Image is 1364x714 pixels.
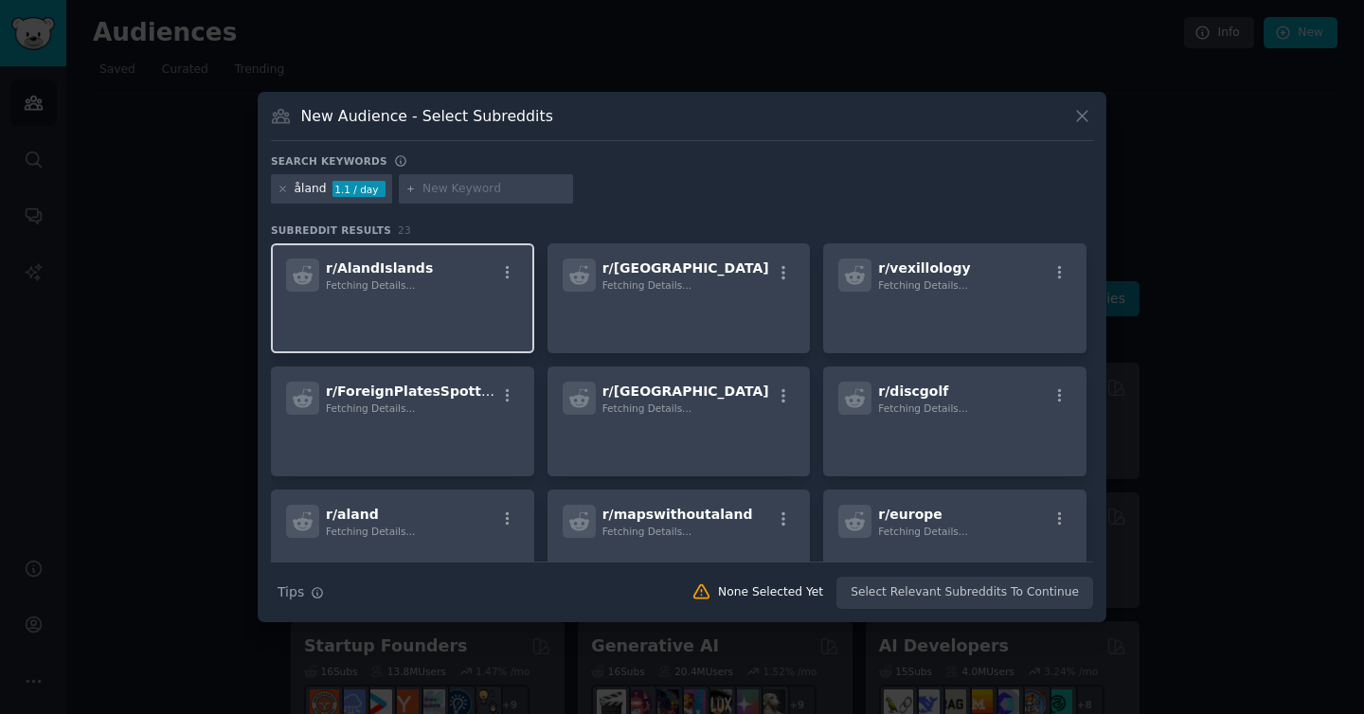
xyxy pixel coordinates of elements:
[326,507,379,522] span: r/ aland
[878,384,948,399] span: r/ discgolf
[326,279,415,291] span: Fetching Details...
[326,402,415,414] span: Fetching Details...
[878,507,942,522] span: r/ europe
[271,576,331,609] button: Tips
[602,402,691,414] span: Fetching Details...
[278,582,304,602] span: Tips
[602,507,753,522] span: r/ mapswithoutaland
[602,526,691,537] span: Fetching Details...
[301,106,553,126] h3: New Audience - Select Subreddits
[878,279,967,291] span: Fetching Details...
[602,260,769,276] span: r/ [GEOGRAPHIC_DATA]
[332,181,386,198] div: 1.1 / day
[271,223,391,237] span: Subreddit Results
[878,526,967,537] span: Fetching Details...
[326,526,415,537] span: Fetching Details...
[602,384,769,399] span: r/ [GEOGRAPHIC_DATA]
[602,279,691,291] span: Fetching Details...
[878,260,970,276] span: r/ vexillology
[271,154,387,168] h3: Search keywords
[295,181,327,198] div: åland
[718,584,823,601] div: None Selected Yet
[326,260,433,276] span: r/ AlandIslands
[422,181,566,198] input: New Keyword
[326,384,505,399] span: r/ ForeignPlatesSpotting
[398,224,411,236] span: 23
[878,402,967,414] span: Fetching Details...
